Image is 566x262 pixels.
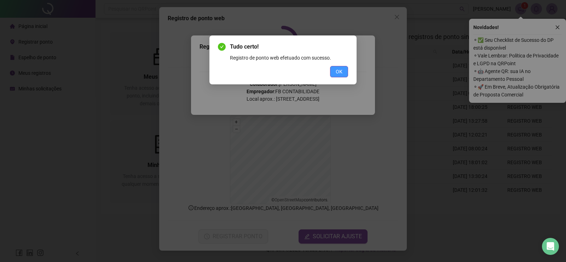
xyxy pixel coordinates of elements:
span: Tudo certo! [230,43,348,51]
div: Open Intercom Messenger [542,238,559,255]
button: OK [330,66,348,77]
div: Registro de ponto web efetuado com sucesso. [230,54,348,62]
span: check-circle [218,43,226,51]
span: OK [336,68,342,76]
